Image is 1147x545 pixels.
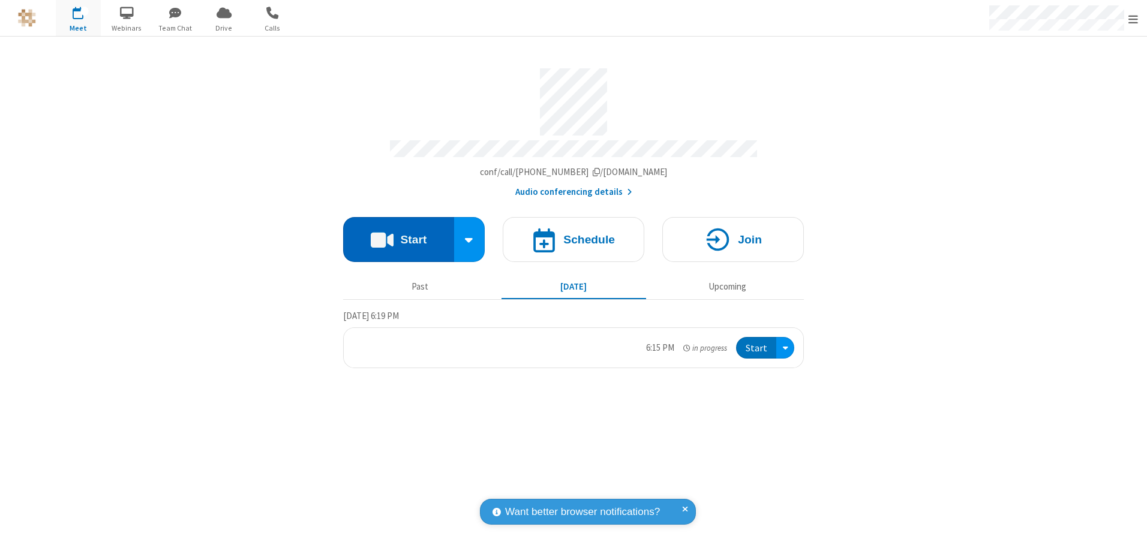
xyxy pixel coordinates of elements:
[454,217,485,262] div: Start conference options
[343,217,454,262] button: Start
[104,23,149,34] span: Webinars
[202,23,247,34] span: Drive
[646,341,674,355] div: 6:15 PM
[505,504,660,520] span: Want better browser notifications?
[655,275,800,298] button: Upcoming
[250,23,295,34] span: Calls
[343,310,399,321] span: [DATE] 6:19 PM
[776,337,794,359] div: Open menu
[515,185,632,199] button: Audio conferencing details
[480,165,668,179] button: Copy my meeting room linkCopy my meeting room link
[348,275,493,298] button: Past
[736,337,776,359] button: Start
[56,23,101,34] span: Meet
[662,217,804,262] button: Join
[343,309,804,369] section: Today's Meetings
[683,342,727,354] em: in progress
[503,217,644,262] button: Schedule
[502,275,646,298] button: [DATE]
[480,166,668,177] span: Copy my meeting room link
[343,59,804,199] section: Account details
[400,234,427,245] h4: Start
[738,234,762,245] h4: Join
[563,234,615,245] h4: Schedule
[81,7,89,16] div: 1
[153,23,198,34] span: Team Chat
[18,9,36,27] img: QA Selenium DO NOT DELETE OR CHANGE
